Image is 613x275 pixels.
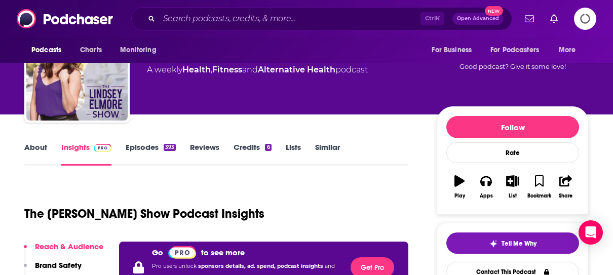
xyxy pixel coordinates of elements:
span: Monitoring [120,43,156,57]
a: Reviews [190,142,219,166]
span: Charts [80,43,102,57]
a: Credits6 [234,142,271,166]
button: tell me why sparkleTell Me Why [446,232,579,254]
span: Logging in [574,8,596,30]
img: tell me why sparkle [489,240,497,248]
button: Follow [446,116,579,138]
span: sponsors details, ad. spend, podcast insights [198,263,325,269]
div: 6 [265,144,271,151]
a: Fitness [212,65,242,74]
button: open menu [484,41,554,60]
span: Podcasts [31,43,61,57]
div: Apps [480,193,493,199]
img: Podchaser - Follow, Share and Rate Podcasts [17,9,114,28]
h1: The [PERSON_NAME] Show Podcast Insights [24,206,264,221]
button: open menu [24,41,74,60]
span: More [559,43,576,57]
a: Alternative Health [258,65,335,74]
a: Episodes393 [126,142,176,166]
a: Pro website [168,246,196,259]
p: Brand Safety [35,260,82,270]
button: Open AdvancedNew [452,13,504,25]
button: open menu [552,41,589,60]
span: , [211,65,212,74]
div: Open Intercom Messenger [579,220,603,245]
a: InsightsPodchaser Pro [61,142,111,166]
button: Reach & Audience [24,242,103,260]
button: List [500,169,526,205]
div: Share [559,193,572,199]
a: Show notifications dropdown [546,10,562,27]
div: List [509,193,517,199]
a: Lists [286,142,301,166]
div: 393 [164,144,176,151]
div: Play [454,193,465,199]
a: Health [182,65,211,74]
button: Bookmark [526,169,552,205]
div: Bookmark [527,193,551,199]
img: Podchaser Pro [168,246,196,259]
span: Ctrl K [420,12,444,25]
span: For Podcasters [490,43,539,57]
div: Rate [446,142,579,163]
button: open menu [113,41,169,60]
span: Open Advanced [457,16,499,21]
p: Go [152,248,163,257]
span: For Business [432,43,472,57]
img: The Lindsey Elmore Show [26,19,128,121]
a: About [24,142,47,166]
img: Podchaser Pro [94,144,111,152]
span: New [485,6,503,16]
span: Good podcast? Give it some love! [459,63,566,70]
span: Tell Me Why [502,240,537,248]
button: open menu [425,41,484,60]
input: Search podcasts, credits, & more... [159,11,420,27]
button: Share [553,169,579,205]
button: Apps [473,169,499,205]
a: Show notifications dropdown [521,10,538,27]
button: Play [446,169,473,205]
div: Search podcasts, credits, & more... [131,7,512,30]
span: and [242,65,258,74]
a: Charts [73,41,108,60]
p: Reach & Audience [35,242,103,251]
a: Similar [315,142,340,166]
div: A weekly podcast [147,64,368,76]
p: to see more [201,248,245,257]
